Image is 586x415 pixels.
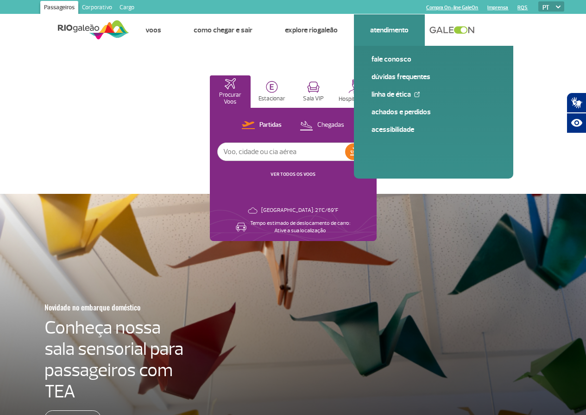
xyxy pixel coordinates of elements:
a: Acessibilidade [372,124,496,135]
a: VER TODOS OS VOOS [271,171,315,177]
p: Procurar Voos [214,92,246,105]
p: Estacionar [258,95,285,102]
p: Hospitalidade [339,96,373,103]
input: Voo, cidade ou cia aérea [218,143,345,161]
p: Tempo estimado de deslocamento de carro: Ative a sua localização [250,220,350,235]
img: hospitality.svg [348,79,363,93]
a: Fale conosco [372,54,496,64]
a: Cargo [116,1,138,16]
img: vipRoom.svg [307,81,320,93]
a: RQS [517,5,528,11]
p: Partidas [259,121,282,130]
a: Passageiros [40,1,78,16]
button: Estacionar [252,75,292,108]
img: External Link Icon [414,92,420,97]
button: VER TODOS OS VOOS [268,171,318,178]
a: Imprensa [487,5,508,11]
button: Procurar Voos [210,75,251,108]
a: Achados e Perdidos [372,107,496,117]
p: [GEOGRAPHIC_DATA]: 21°C/69°F [261,207,338,214]
button: Sala VIP [293,75,334,108]
a: Como chegar e sair [194,25,252,35]
a: Corporativo [78,1,116,16]
a: Atendimento [370,25,409,35]
a: Explore RIOgaleão [285,25,338,35]
img: airplaneHomeActive.svg [225,78,236,89]
h4: Conheça nossa sala sensorial para passageiros com TEA [44,317,192,402]
button: Chegadas [297,119,347,131]
p: Chegadas [317,121,344,130]
button: Abrir recursos assistivos. [567,113,586,133]
h3: Novidade no embarque doméstico [44,297,199,317]
a: Linha de Ética [372,89,496,99]
button: Abrir tradutor de língua de sinais. [567,93,586,113]
a: Voos [145,25,161,35]
a: Dúvidas Frequentes [372,72,496,82]
button: Hospitalidade [335,75,377,108]
img: carParkingHome.svg [266,81,278,93]
button: Partidas [239,119,284,131]
a: Compra On-line GaleOn [426,5,478,11]
div: Plugin de acessibilidade da Hand Talk. [567,93,586,133]
p: Sala VIP [303,95,324,102]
